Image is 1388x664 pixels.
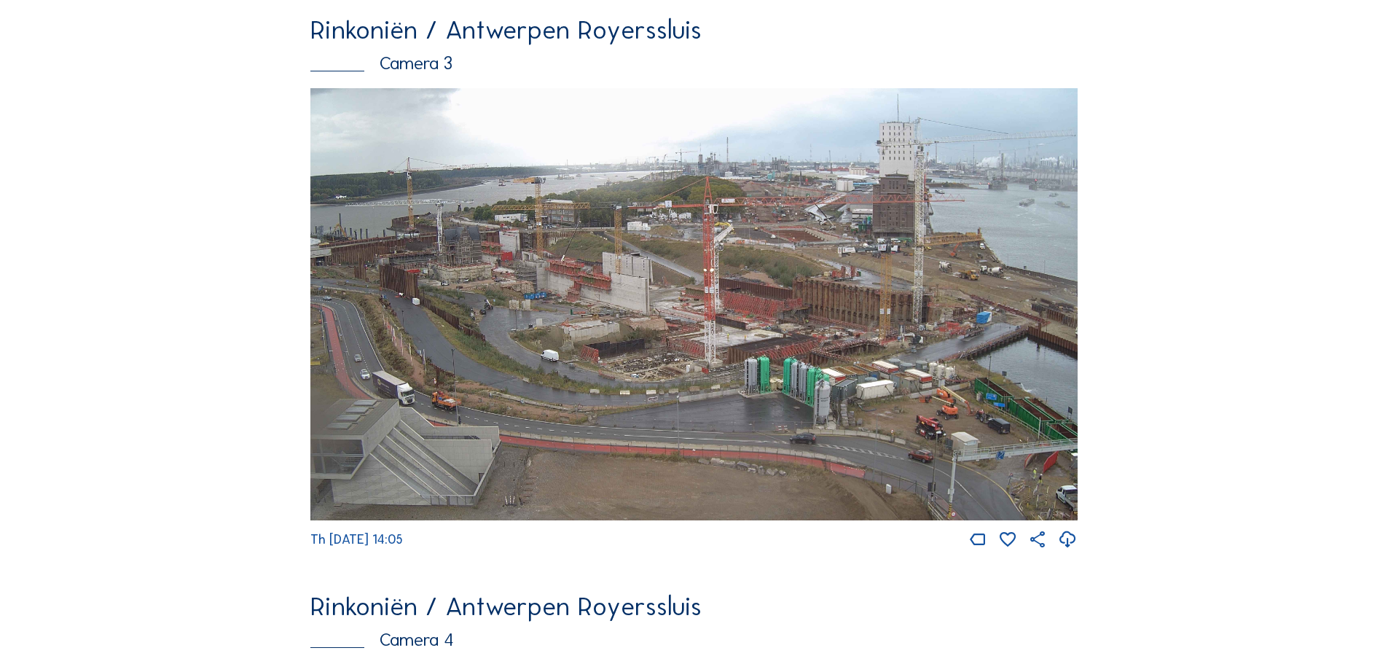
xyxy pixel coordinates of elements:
[310,631,1078,649] div: Camera 4
[310,17,1078,43] div: Rinkoniën / Antwerpen Royerssluis
[310,88,1078,520] img: Image
[310,531,403,547] span: Th [DATE] 14:05
[310,593,1078,620] div: Rinkoniën / Antwerpen Royerssluis
[310,55,1078,73] div: Camera 3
